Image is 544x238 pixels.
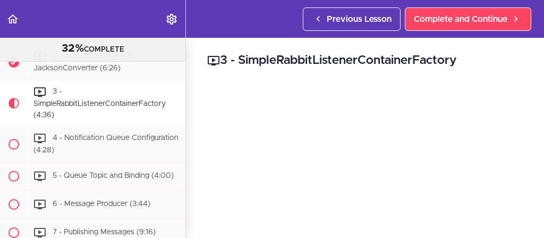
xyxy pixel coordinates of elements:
[53,172,174,179] span: 5 - Queue Topic and Binding (4:00)
[414,13,507,26] span: Complete and Continue
[327,13,392,26] span: Previous Lesson
[405,7,531,31] a: Complete and Continue
[165,13,178,26] svg: Settings Menu
[53,200,150,208] span: 6 - Message Producer (3:44)
[33,134,178,154] span: 4 - Notification Queue Configuration (4:28)
[13,42,172,56] div: COMPLETE
[33,88,166,119] span: 3 - SimpleRabbitListenerContainerFactory (4:36)
[207,52,523,70] h2: 3 - SimpleRabbitListenerContainerFactory
[53,228,156,236] span: 7 - Publishing Messages (9:16)
[6,13,19,26] svg: Back to course curriculum
[303,7,401,31] a: Previous Lesson
[62,43,84,54] span: 32%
